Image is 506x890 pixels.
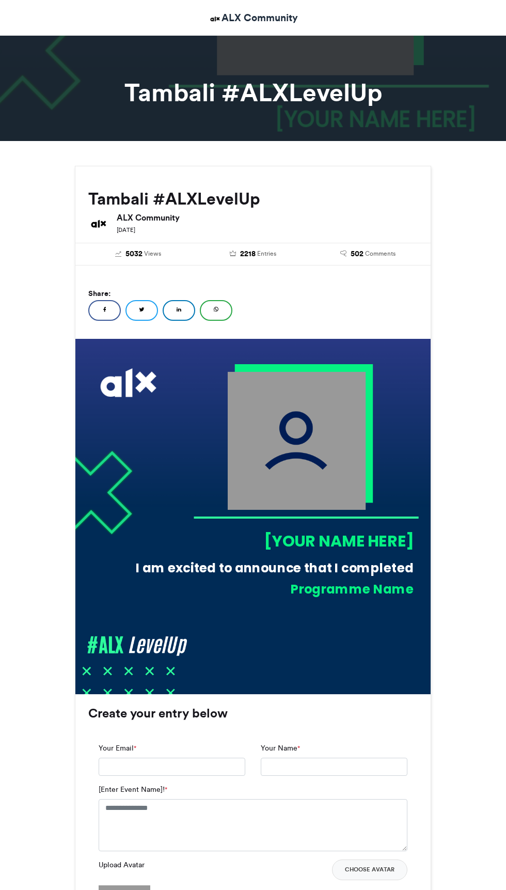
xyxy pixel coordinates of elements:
[75,80,431,105] h1: Tambali #ALXLevelUp
[88,190,418,208] h2: Tambali #ALXLevelUp
[194,529,414,551] div: [YOUR NAME HERE]
[228,371,366,509] img: user_filled.png
[117,226,135,233] small: [DATE]
[144,249,161,258] span: Views
[261,743,300,754] label: Your Name
[332,860,407,880] button: Choose Avatar
[351,248,363,260] span: 502
[75,339,431,694] img: Background
[88,248,188,260] a: 5032 Views
[240,248,256,260] span: 2218
[88,213,109,234] img: ALX Community
[125,248,143,260] span: 5032
[88,707,418,720] h3: Create your entry below
[128,559,414,577] div: I am excited to announce that I completed
[209,12,222,25] img: ALX Community
[99,784,167,795] label: [Enter Event Name]!
[203,248,303,260] a: 2218 Entries
[318,248,418,260] a: 502 Comments
[88,287,418,300] h5: Share:
[365,249,396,258] span: Comments
[99,743,136,754] label: Your Email
[257,249,276,258] span: Entries
[209,10,298,25] a: ALX Community
[117,213,418,222] h6: ALX Community
[142,580,414,598] div: Programme Name
[99,860,145,870] label: Upload Avatar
